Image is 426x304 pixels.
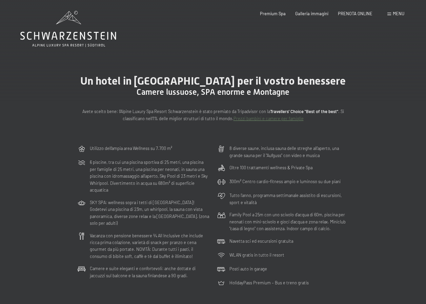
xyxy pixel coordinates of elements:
[260,11,286,16] a: Premium Spa
[295,11,328,16] a: Galleria immagini
[78,108,349,122] p: Avete scelto bene: l’Alpine Luxury Spa Resort Schwarzenstein è stato premiato da Tripadvisor con ...
[229,252,284,258] p: WLAN gratis in tutto il resort
[229,145,349,159] p: 8 diverse saune, inclusa sauna delle streghe all’aperto, una grande sauna per il "Aufguss" con vi...
[90,232,209,260] p: Vacanza con pensione benessere ¾ All Inclusive che include ricca prima colazione, varietà di snac...
[229,178,341,185] p: 300m² Centro cardio-fitness ampio e luminoso su due piani
[90,145,172,152] p: Utilizzo dell‘ampia area Wellness su 7.700 m²
[229,192,349,206] p: Tutto l’anno, programma settimanale assistito di escursioni, sport e vitalità
[229,265,267,272] p: Posti auto in garage
[229,211,349,232] p: Family Pool a 25m con uno scivolo d'acqua di 60m, piscina per neonati con mini-scivolo e gioci d'...
[229,279,309,286] p: HolidayPass Premium – Bus e treno gratis
[80,74,346,87] span: Un hotel in [GEOGRAPHIC_DATA] per il vostro benessere
[393,11,404,16] span: Menu
[229,238,293,244] p: Navetta sci ed escursioni gratuita
[229,164,312,171] p: Oltre 100 trattamenti wellness & Private Spa
[137,87,289,97] span: Camere lussuose, SPA enorme e Montagne
[90,199,209,227] p: SKY SPA: wellness sopra i tetti di [GEOGRAPHIC_DATA]! Godetevi una piscina di 23m, un whirlpool, ...
[338,11,372,16] a: PRENOTA ONLINE
[90,265,209,279] p: Camere e suite eleganti e confortevoli: anche dottate di jaccuzzi sul balcone e la sauna finlande...
[270,109,338,114] strong: Travellers' Choice "Best of the best"
[90,159,209,193] p: 6 piscine, tra cui una piscina sportiva di 25 metri, una piscina per famiglie di 25 metri, una pi...
[234,116,304,121] a: Prezzi bambini e camere per famiglie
